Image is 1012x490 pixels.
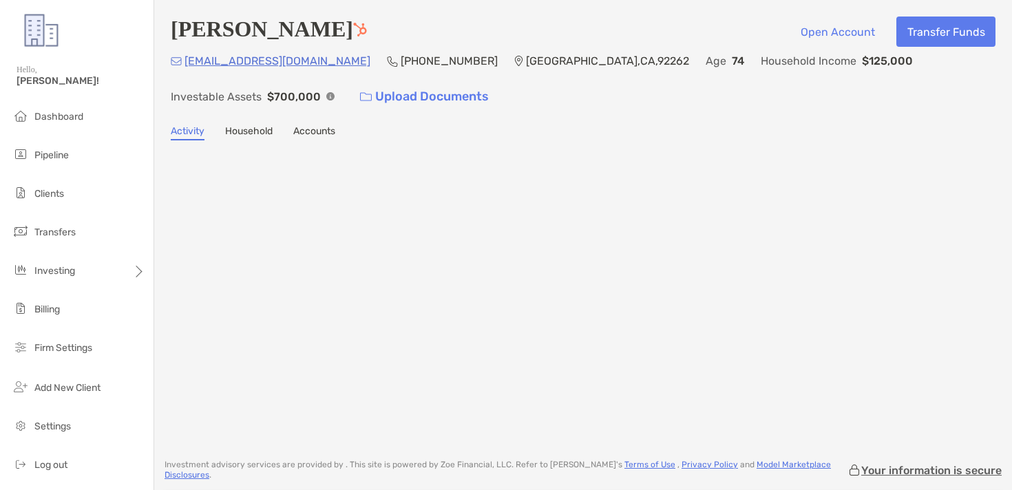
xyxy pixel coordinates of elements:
span: Add New Client [34,382,101,394]
p: [GEOGRAPHIC_DATA] , CA , 92262 [526,52,689,70]
span: Log out [34,459,67,471]
h4: [PERSON_NAME] [171,17,367,47]
img: billing icon [12,300,29,317]
img: clients icon [12,184,29,201]
a: Model Marketplace Disclosures [165,460,831,480]
span: Firm Settings [34,342,92,354]
p: Investment advisory services are provided by . This site is powered by Zoe Financial, LLC. Refer ... [165,460,847,480]
p: [PHONE_NUMBER] [401,52,498,70]
span: Transfers [34,226,76,238]
a: Activity [171,125,204,140]
span: Investing [34,265,75,277]
img: settings icon [12,417,29,434]
img: logout icon [12,456,29,472]
a: Household [225,125,273,140]
p: $700,000 [267,88,321,105]
span: [PERSON_NAME]! [17,75,145,87]
a: Upload Documents [351,82,498,111]
img: firm-settings icon [12,339,29,355]
p: Investable Assets [171,88,262,105]
p: Household Income [761,52,856,70]
a: Privacy Policy [682,460,738,469]
button: Transfer Funds [896,17,995,47]
img: button icon [360,92,372,102]
button: Open Account [790,17,885,47]
p: 74 [732,52,744,70]
a: Accounts [293,125,335,140]
img: Zoe Logo [17,6,66,55]
span: Billing [34,303,60,315]
img: add_new_client icon [12,379,29,395]
img: Info Icon [326,92,335,100]
span: Clients [34,188,64,200]
img: transfers icon [12,223,29,239]
p: $125,000 [862,52,913,70]
img: pipeline icon [12,146,29,162]
img: Phone Icon [387,56,398,67]
img: investing icon [12,262,29,278]
span: Settings [34,420,71,432]
p: [EMAIL_ADDRESS][DOMAIN_NAME] [185,52,370,70]
span: Pipeline [34,149,69,161]
a: Terms of Use [624,460,675,469]
img: dashboard icon [12,107,29,124]
span: Dashboard [34,111,83,122]
img: Location Icon [514,56,523,67]
img: Email Icon [171,57,182,65]
p: Your information is secure [861,464,1002,477]
a: Go to Hubspot Deal [353,17,367,41]
p: Age [706,52,726,70]
img: Hubspot Icon [353,23,367,36]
